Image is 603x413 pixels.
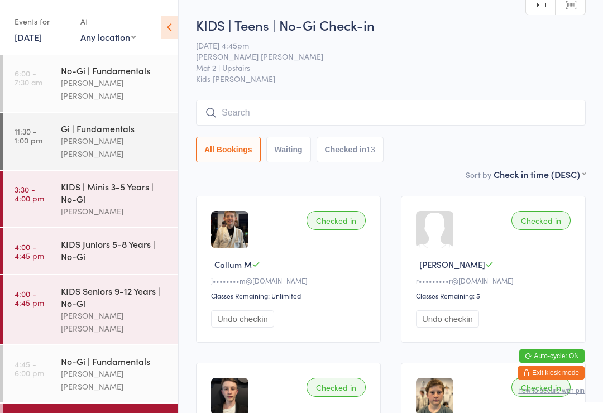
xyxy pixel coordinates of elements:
[317,137,384,162] button: Checked in13
[61,76,169,102] div: [PERSON_NAME] [PERSON_NAME]
[211,276,369,285] div: j••••••••m@[DOMAIN_NAME]
[466,169,491,180] label: Sort by
[15,12,69,31] div: Events for
[15,185,44,203] time: 3:30 - 4:00 pm
[3,275,178,344] a: 4:00 -4:45 pmKIDS Seniors 9-12 Years | No-Gi[PERSON_NAME] [PERSON_NAME]
[196,51,568,62] span: [PERSON_NAME] [PERSON_NAME]
[511,211,571,230] div: Checked in
[211,211,248,248] img: image1753688931.png
[196,40,568,51] span: [DATE] 4:45pm
[307,211,366,230] div: Checked in
[61,180,169,205] div: KIDS | Minis 3-5 Years | No-Gi
[61,205,169,218] div: [PERSON_NAME]
[3,345,178,402] a: 4:45 -6:00 pmNo-Gi | Fundamentals[PERSON_NAME] [PERSON_NAME]
[196,16,586,34] h2: KIDS | Teens | No-Gi Check-in
[61,367,169,393] div: [PERSON_NAME] [PERSON_NAME]
[61,64,169,76] div: No-Gi | Fundamentals
[15,242,44,260] time: 4:00 - 4:45 pm
[416,291,574,300] div: Classes Remaining: 5
[61,122,169,135] div: Gi | Fundamentals
[3,55,178,112] a: 6:00 -7:30 amNo-Gi | Fundamentals[PERSON_NAME] [PERSON_NAME]
[61,285,169,309] div: KIDS Seniors 9-12 Years | No-Gi
[61,135,169,160] div: [PERSON_NAME] [PERSON_NAME]
[494,168,586,180] div: Check in time (DESC)
[416,276,574,285] div: r•••••••••r@[DOMAIN_NAME]
[80,12,136,31] div: At
[214,258,252,270] span: Callum M
[3,171,178,227] a: 3:30 -4:00 pmKIDS | Minis 3-5 Years | No-Gi[PERSON_NAME]
[419,258,485,270] span: [PERSON_NAME]
[15,359,44,377] time: 4:45 - 6:00 pm
[15,69,42,87] time: 6:00 - 7:30 am
[15,127,42,145] time: 11:30 - 1:00 pm
[211,310,274,328] button: Undo checkin
[416,310,479,328] button: Undo checkin
[196,137,261,162] button: All Bookings
[366,145,375,154] div: 13
[61,355,169,367] div: No-Gi | Fundamentals
[3,113,178,170] a: 11:30 -1:00 pmGi | Fundamentals[PERSON_NAME] [PERSON_NAME]
[518,366,585,380] button: Exit kiosk mode
[80,31,136,43] div: Any location
[61,309,169,335] div: [PERSON_NAME] [PERSON_NAME]
[15,31,42,43] a: [DATE]
[3,228,178,274] a: 4:00 -4:45 pmKIDS Juniors 5-8 Years | No-Gi
[307,378,366,397] div: Checked in
[519,349,585,363] button: Auto-cycle: ON
[61,238,169,262] div: KIDS Juniors 5-8 Years | No-Gi
[15,289,44,307] time: 4:00 - 4:45 pm
[211,291,369,300] div: Classes Remaining: Unlimited
[511,378,571,397] div: Checked in
[266,137,311,162] button: Waiting
[196,100,586,126] input: Search
[196,73,586,84] span: Kids [PERSON_NAME]
[196,62,568,73] span: Mat 2 | Upstairs
[518,387,585,395] button: how to secure with pin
